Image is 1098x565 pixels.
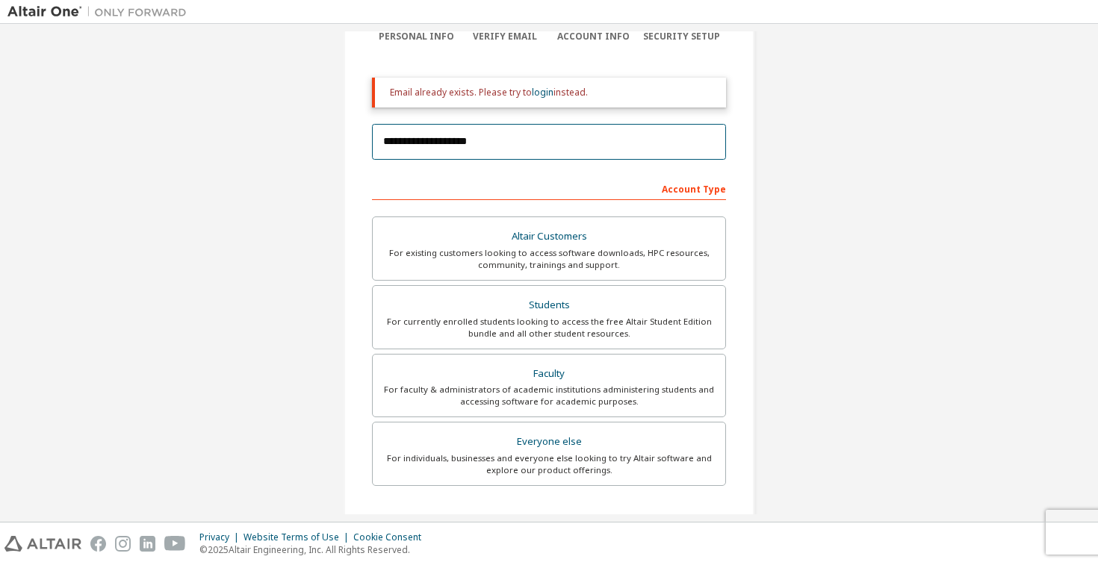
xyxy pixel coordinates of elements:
[115,536,131,552] img: instagram.svg
[199,531,244,543] div: Privacy
[164,536,186,552] img: youtube.svg
[140,536,155,552] img: linkedin.svg
[353,531,430,543] div: Cookie Consent
[7,4,194,19] img: Altair One
[199,543,430,556] p: © 2025 Altair Engineering, Inc. All Rights Reserved.
[372,31,461,43] div: Personal Info
[382,247,716,271] div: For existing customers looking to access software downloads, HPC resources, community, trainings ...
[4,536,81,552] img: altair_logo.svg
[382,316,716,340] div: For currently enrolled students looking to access the free Altair Student Edition bundle and all ...
[90,536,106,552] img: facebook.svg
[390,87,714,99] div: Email already exists. Please try to instead.
[532,86,553,99] a: login
[638,31,727,43] div: Security Setup
[372,508,726,532] div: Your Profile
[461,31,550,43] div: Verify Email
[244,531,353,543] div: Website Terms of Use
[382,363,716,384] div: Faculty
[382,226,716,247] div: Altair Customers
[382,431,716,452] div: Everyone else
[382,452,716,476] div: For individuals, businesses and everyone else looking to try Altair software and explore our prod...
[372,176,726,200] div: Account Type
[549,31,638,43] div: Account Info
[382,295,716,316] div: Students
[382,384,716,408] div: For faculty & administrators of academic institutions administering students and accessing softwa...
